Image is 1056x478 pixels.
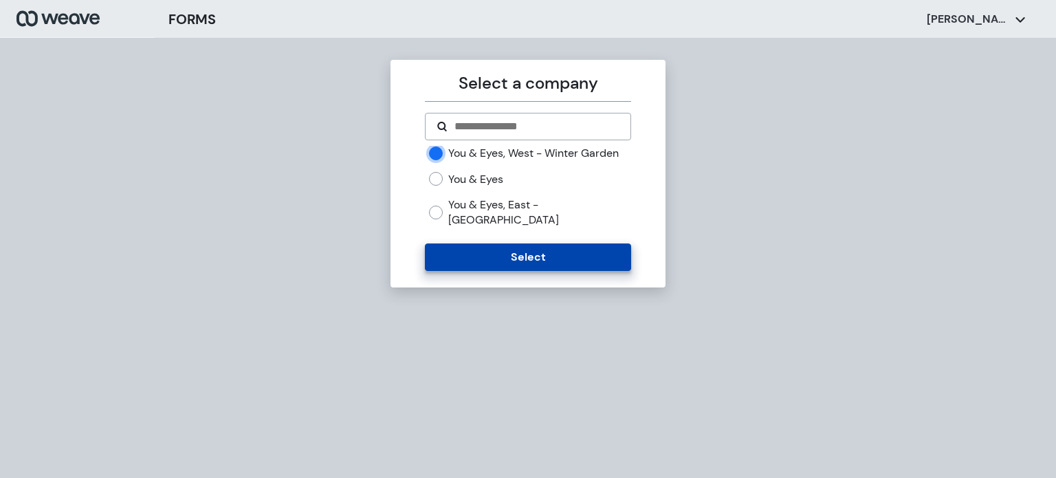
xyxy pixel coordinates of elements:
p: [PERSON_NAME] [927,12,1009,27]
label: You & Eyes, East - [GEOGRAPHIC_DATA] [448,197,630,227]
h3: FORMS [168,9,216,30]
input: Search [453,118,619,135]
label: You & Eyes [448,172,503,187]
button: Select [425,243,630,271]
label: You & Eyes, West - Winter Garden [448,146,619,161]
p: Select a company [425,71,630,96]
